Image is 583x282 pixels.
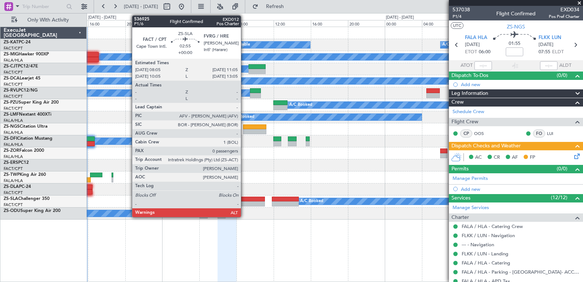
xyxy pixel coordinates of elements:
span: ALDT [559,62,571,69]
span: ETOT [465,49,477,56]
span: EXD034 [549,6,579,13]
div: 20:00 [348,20,385,27]
span: FLKK LUN [539,34,561,42]
div: [DATE] - [DATE] [386,15,414,21]
span: ZS-NGS [507,23,525,31]
span: ZS-DFI [4,136,17,141]
span: Flight Crew [451,118,478,126]
span: ZS-ZOR [4,148,19,153]
span: Charter [451,213,469,222]
span: Pos Pref Charter [549,13,579,20]
div: A/C Unavailable [220,39,250,50]
span: AF [512,154,518,161]
div: 04:00 [199,20,236,27]
a: FACT/CPT [4,82,23,87]
a: ZS-ZORFalcon 2000 [4,148,44,153]
a: FALA / HLA - Parking - [GEOGRAPHIC_DATA]- ACC # 1800 [462,269,579,275]
span: ZS-LMF [4,112,19,117]
div: 04:00 [422,20,459,27]
span: ZS-TWP [4,173,20,177]
span: (0/0) [557,165,567,173]
div: 16:00 [88,20,125,27]
button: Only With Activity [8,14,79,26]
a: Manage Permits [453,175,488,182]
a: FACT/CPT [4,190,23,196]
div: 00:00 [162,20,199,27]
input: Trip Number [22,1,64,12]
div: 00:00 [385,20,422,27]
div: 20:00 [125,20,163,27]
a: FACT/CPT [4,70,23,75]
a: ZS-MIGHawker 900XP [4,52,49,57]
div: 16:00 [311,20,348,27]
span: CR [494,154,500,161]
span: 07:55 [539,49,550,56]
span: ZS-CJT [4,64,18,69]
div: CP [460,130,472,138]
a: ZS-SLAChallenger 350 [4,197,50,201]
span: [DATE] - [DATE] [124,3,158,10]
div: A/C Booked [300,196,323,207]
a: Manage Services [453,204,489,212]
div: Add new [461,81,579,88]
span: Dispatch To-Dos [451,72,488,80]
a: ZS-DLAPC-24 [4,185,31,189]
div: Add new [461,186,579,192]
span: P1/4 [453,13,470,20]
span: ZS-DCA [4,76,20,81]
span: ZS-PZU [4,100,19,105]
a: FLKK / LUN - Landing [462,251,508,257]
span: ZS-KAT [4,40,19,45]
a: FALA/HLA [4,130,23,135]
span: (0/0) [557,72,567,79]
span: Dispatch Checks and Weather [451,142,521,150]
a: --- - Navigation [462,242,494,248]
span: [DATE] [539,41,553,49]
span: ZS-DLA [4,185,19,189]
a: FALA/HLA [4,154,23,159]
div: [DATE] - [DATE] [163,15,191,21]
span: Leg Information [451,89,488,98]
span: AC [475,154,482,161]
a: FALA/HLA [4,118,23,123]
a: ZS-LMFNextant 400XTi [4,112,51,117]
a: ZS-TWPKing Air 260 [4,173,46,177]
span: FP [530,154,535,161]
span: ZS-ODU [4,209,20,213]
div: A/C Unavailable [442,39,473,50]
a: ZS-PZUSuper King Air 200 [4,100,59,105]
span: ZS-MIG [4,52,19,57]
a: ZS-DFICitation Mustang [4,136,52,141]
a: LUI [547,130,563,137]
a: ZS-DCALearjet 45 [4,76,40,81]
span: Only With Activity [19,18,77,23]
a: FALA/HLA [4,142,23,147]
span: ZS-SLA [4,197,18,201]
a: ZS-RVLPC12/NG [4,88,38,93]
a: FLKK / LUN - Navigation [462,232,515,239]
span: 537038 [453,6,470,13]
a: FACT/CPT [4,106,23,111]
a: Schedule Crew [453,108,484,116]
span: ZS-RVL [4,88,18,93]
span: Services [451,194,470,202]
a: ZS-ODUSuper King Air 200 [4,209,60,213]
a: FALA / HLA - Catering [462,260,510,266]
button: Refresh [249,1,293,12]
span: Refresh [260,4,290,9]
div: FO [533,130,545,138]
a: ZS-ERSPC12 [4,161,29,165]
div: 08:00 [236,20,274,27]
span: 01:55 [509,40,520,47]
a: ZS-CJTPC12/47E [4,64,38,69]
span: [DATE] [465,41,480,49]
a: FALA/HLA [4,58,23,63]
span: (12/12) [551,194,567,201]
a: ZS-NGSCitation Ultra [4,124,47,129]
div: 12:00 [274,20,311,27]
div: A/C Booked [231,112,254,123]
a: FACT/CPT [4,202,23,208]
span: 06:00 [479,49,490,56]
div: [DATE] - [DATE] [88,15,116,21]
span: Crew [451,98,464,107]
